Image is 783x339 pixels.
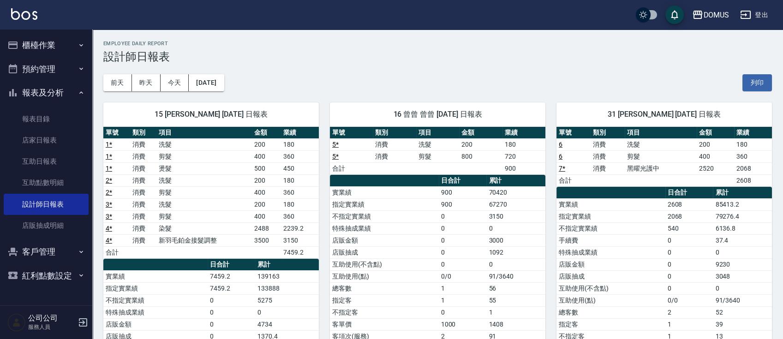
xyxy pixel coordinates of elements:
td: 0 [665,270,713,282]
td: 消費 [130,174,157,186]
td: 400 [252,150,281,162]
th: 項目 [416,127,459,139]
td: 0 [665,258,713,270]
button: 今天 [161,74,189,91]
td: 客單價 [330,318,439,330]
td: 消費 [130,222,157,234]
td: 特殊抽成業績 [103,306,208,318]
td: 互助使用(點) [330,270,439,282]
img: Person [7,313,26,332]
td: 3150 [486,210,545,222]
td: 洗髮 [156,174,251,186]
a: 店販抽成明細 [4,215,89,236]
th: 業績 [734,127,772,139]
td: 70420 [486,186,545,198]
td: 450 [281,162,319,174]
td: 消費 [130,150,157,162]
td: 剪髮 [156,150,251,162]
td: 店販金額 [330,234,439,246]
td: 洗髮 [156,198,251,210]
th: 項目 [156,127,251,139]
td: 720 [502,150,545,162]
td: 合計 [103,246,130,258]
td: 洗髮 [416,138,459,150]
td: 消費 [130,234,157,246]
td: 指定客 [556,318,665,330]
td: 消費 [591,138,625,150]
td: 2608 [665,198,713,210]
td: 店販金額 [103,318,208,330]
th: 業績 [502,127,545,139]
td: 200 [459,138,502,150]
td: 合計 [330,162,373,174]
td: 消費 [130,198,157,210]
td: 360 [281,210,319,222]
td: 800 [459,150,502,162]
button: DOMUS [688,6,733,24]
button: 前天 [103,74,132,91]
td: 0 [486,258,545,270]
a: 6 [559,153,562,160]
td: 91/3640 [713,294,772,306]
td: 互助使用(不含點) [556,282,665,294]
td: 0 [439,306,487,318]
td: 67270 [486,198,545,210]
td: 3000 [486,234,545,246]
th: 金額 [459,127,502,139]
td: 0/0 [439,270,487,282]
td: 2068 [665,210,713,222]
td: 剪髮 [156,210,251,222]
td: 0 [208,306,255,318]
td: 1 [665,318,713,330]
td: 180 [502,138,545,150]
td: 0/0 [665,294,713,306]
td: 不指定實業績 [556,222,665,234]
td: 1 [486,306,545,318]
td: 900 [439,186,487,198]
td: 0 [439,222,487,234]
td: 0 [665,234,713,246]
td: 指定實業績 [330,198,439,210]
img: Logo [11,8,37,20]
td: 0 [208,294,255,306]
td: 79276.4 [713,210,772,222]
td: 實業績 [556,198,665,210]
td: 0 [255,306,319,318]
td: 0 [439,258,487,270]
td: 不指定實業績 [103,294,208,306]
td: 指定實業績 [556,210,665,222]
h3: 設計師日報表 [103,50,772,63]
th: 累計 [713,187,772,199]
td: 燙髮 [156,162,251,174]
h2: Employee Daily Report [103,41,772,47]
th: 類別 [130,127,157,139]
a: 6 [559,141,562,148]
td: 總客數 [556,306,665,318]
table: a dense table [330,127,545,175]
th: 日合計 [439,175,487,187]
td: 400 [697,150,735,162]
th: 日合計 [208,259,255,271]
a: 互助點數明細 [4,172,89,193]
td: 85413.2 [713,198,772,210]
button: 登出 [736,6,772,24]
td: 56 [486,282,545,294]
td: 200 [252,198,281,210]
td: 200 [252,174,281,186]
span: 31 [PERSON_NAME] [DATE] 日報表 [568,110,761,119]
table: a dense table [103,127,319,259]
td: 180 [281,174,319,186]
td: 消費 [130,210,157,222]
td: 6136.8 [713,222,772,234]
td: 黑曜光護中 [625,162,697,174]
td: 消費 [130,162,157,174]
a: 設計師日報表 [4,194,89,215]
td: 1000 [439,318,487,330]
a: 互助日報表 [4,151,89,172]
button: 預約管理 [4,57,89,81]
td: 0 [713,282,772,294]
th: 單號 [556,127,591,139]
td: 0 [208,318,255,330]
td: 200 [697,138,735,150]
td: 360 [734,150,772,162]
